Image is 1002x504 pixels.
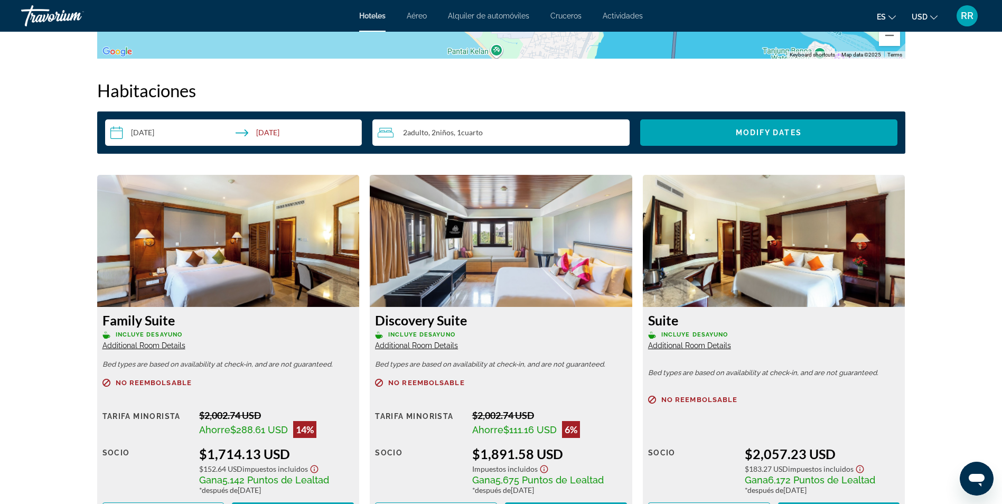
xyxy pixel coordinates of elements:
img: Family Suite [97,175,360,307]
span: Gana [199,474,222,486]
h3: Family Suite [102,312,354,328]
span: Additional Room Details [102,341,185,350]
a: Terms (opens in new tab) [887,52,902,58]
div: $2,002.74 USD [472,409,627,421]
iframe: Button to launch messaging window [960,462,994,496]
button: Select check in and out date [105,119,362,146]
span: después de [747,486,783,494]
div: Search widget [105,119,897,146]
button: Keyboard shortcuts [790,51,835,59]
span: Ahorre [199,424,230,435]
a: Aéreo [407,12,427,20]
span: Modify Dates [736,128,802,137]
span: No reembolsable [116,379,192,386]
div: Socio [648,446,737,494]
span: 5,675 Puntos de Lealtad [495,474,604,486]
div: $2,057.23 USD [745,446,900,462]
div: $1,714.13 USD [199,446,354,462]
h3: Discovery Suite [375,312,627,328]
h3: Suite [648,312,900,328]
p: Bed types are based on availability at check-in, and are not guaranteed. [648,369,900,377]
button: Show Taxes and Fees disclaimer [538,462,550,474]
span: Cuarto [461,128,483,137]
span: Impuestos incluidos [242,464,308,473]
button: User Menu [953,5,981,27]
span: Additional Room Details [375,341,458,350]
span: Incluye desayuno [388,331,455,338]
div: * [DATE] [199,486,354,494]
span: 5,142 Puntos de Lealtad [222,474,329,486]
p: Bed types are based on availability at check-in, and are not guaranteed. [102,361,354,368]
span: Impuestos incluidos [472,464,538,473]
div: $1,891.58 USD [472,446,627,462]
span: Gana [745,474,768,486]
a: Cruceros [550,12,582,20]
span: $288.61 USD [230,424,288,435]
a: Travorium [21,2,127,30]
div: * [DATE] [472,486,627,494]
a: Hoteles [359,12,386,20]
a: Actividades [603,12,643,20]
span: 2 [403,128,428,137]
span: $152.64 USD [199,464,242,473]
span: Incluye desayuno [661,331,728,338]
span: $183.27 USD [745,464,788,473]
span: Gana [472,474,495,486]
button: Modify Dates [640,119,897,146]
div: * [DATE] [745,486,900,494]
h2: Habitaciones [97,80,905,101]
span: Adulto [407,128,428,137]
span: No reembolsable [388,379,465,386]
span: , 1 [454,128,483,137]
div: 14% [293,421,316,438]
a: Open this area in Google Maps (opens a new window) [100,45,135,59]
span: después de [475,486,511,494]
div: Tarifa Minorista [102,409,191,438]
button: Show Taxes and Fees disclaimer [854,462,866,474]
span: Ahorre [472,424,503,435]
button: Change currency [912,9,938,24]
span: después de [202,486,238,494]
img: Google [100,45,135,59]
span: USD [912,13,928,21]
img: Discovery Suite [370,175,632,307]
a: Alquiler de automóviles [448,12,529,20]
span: , 2 [428,128,454,137]
span: Incluye desayuno [116,331,183,338]
span: 6,172 Puntos de Lealtad [768,474,875,486]
button: Show Taxes and Fees disclaimer [308,462,321,474]
span: Niños [436,128,454,137]
span: RR [961,11,973,21]
div: Tarifa Minorista [375,409,464,438]
div: Socio [102,446,191,494]
p: Bed types are based on availability at check-in, and are not guaranteed. [375,361,627,368]
div: 6% [562,421,580,438]
span: es [877,13,886,21]
div: $2,002.74 USD [199,409,354,421]
button: Change language [877,9,896,24]
div: Socio [375,446,464,494]
span: No reembolsable [661,396,738,403]
span: Map data ©2025 [841,52,881,58]
span: $111.16 USD [503,424,557,435]
span: Additional Room Details [648,341,731,350]
button: Travelers: 2 adults, 2 children [372,119,630,146]
button: Zoom out [879,25,900,46]
img: Suite [643,175,905,307]
span: Impuestos incluidos [788,464,854,473]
